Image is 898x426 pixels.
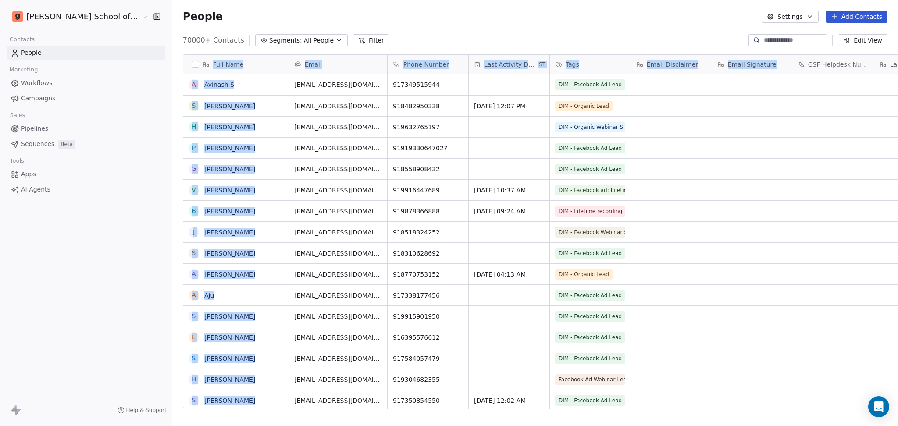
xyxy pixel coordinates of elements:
a: Avinash S [204,81,234,88]
span: DIM - Lifetime recording [555,206,625,217]
span: DIM - Facebook Ad Lead [555,248,625,259]
span: 917350854550 [393,396,463,405]
div: B [192,206,196,216]
button: Add Contacts [826,11,887,23]
a: [PERSON_NAME] [204,271,255,278]
span: Sales [6,109,29,122]
span: Pipelines [21,124,48,133]
span: 919878366888 [393,207,463,216]
span: Workflows [21,78,53,88]
button: Edit View [838,34,887,46]
div: Last Activity DateIST [469,55,549,74]
span: DIM - Facebook Ad Lead [555,353,625,364]
span: People [21,48,42,57]
div: J [193,227,195,237]
span: 918558908432 [393,165,463,174]
span: DIM - Facebook Ad Lead [555,332,625,343]
span: Email [305,60,322,69]
div: Full Name [183,55,289,74]
a: Workflows [7,76,165,90]
span: 70000+ Contacts [183,35,244,46]
span: [DATE] 09:24 AM [474,207,544,216]
span: [EMAIL_ADDRESS][DOMAIN_NAME] [294,333,382,342]
a: AI Agents [7,182,165,197]
div: P [192,143,196,153]
a: Help & Support [118,407,167,414]
span: [EMAIL_ADDRESS][DOMAIN_NAME] [294,270,382,279]
span: Marketing [6,63,42,76]
span: [EMAIL_ADDRESS][DOMAIN_NAME] [294,396,382,405]
a: [PERSON_NAME] [204,103,255,110]
span: [EMAIL_ADDRESS][DOMAIN_NAME] [294,375,382,384]
span: DIM - Organic Webinar Signup Time [555,122,625,132]
span: People [183,10,223,23]
span: AI Agents [21,185,50,194]
span: [PERSON_NAME] School of Finance LLP [26,11,140,22]
span: Beta [58,140,75,149]
div: S [192,248,196,258]
button: [PERSON_NAME] School of Finance LLP [11,9,136,24]
span: [EMAIL_ADDRESS][DOMAIN_NAME] [294,102,382,110]
span: 917584057479 [393,354,463,363]
span: Apps [21,170,36,179]
a: Aju [204,292,214,299]
span: Help & Support [126,407,167,414]
div: V [192,185,196,195]
span: [EMAIL_ADDRESS][DOMAIN_NAME] [294,228,382,237]
a: [PERSON_NAME] [204,187,255,194]
span: DIM - Organic Lead [555,269,613,280]
span: 918770753152 [393,270,463,279]
span: DIM - Facebook Ad Lead [555,395,625,406]
span: [EMAIL_ADDRESS][DOMAIN_NAME] [294,123,382,131]
div: Email Signature [712,55,793,74]
a: [PERSON_NAME] [204,397,255,404]
span: DIM - Facebook Ad Lead [555,79,625,90]
span: Sequences [21,139,54,149]
span: [EMAIL_ADDRESS][DOMAIN_NAME] [294,312,382,321]
span: Last Activity Date [484,60,536,69]
div: Email [289,55,387,74]
span: [EMAIL_ADDRESS][DOMAIN_NAME] [294,354,382,363]
span: 919915901950 [393,312,463,321]
div: A [192,80,196,89]
a: Pipelines [7,121,165,136]
span: [EMAIL_ADDRESS][DOMAIN_NAME] [294,291,382,300]
a: [PERSON_NAME] [204,124,255,131]
span: DIM - Facebook Ad Lead [555,164,625,174]
span: Tags [566,60,579,69]
span: DIM - Facebook Ad Lead [555,143,625,153]
span: IST [538,61,546,68]
button: Settings [762,11,818,23]
a: [PERSON_NAME] [204,334,255,341]
span: Segments: [269,36,302,45]
span: Full Name [213,60,244,69]
a: People [7,46,165,60]
div: Email Disclaimer [631,55,712,74]
div: GSF Helpdesk Number [793,55,874,74]
a: [PERSON_NAME] [204,229,255,236]
span: Contacts [6,33,39,46]
span: 917349515944 [393,80,463,89]
span: DIM - Facebook Webinar Signup Time [555,227,625,238]
span: Email Disclaimer [647,60,698,69]
span: [DATE] 12:07 PM [474,102,544,110]
div: G [191,164,196,174]
button: Filter [353,34,389,46]
span: DIM - Facebook Ad Lead [555,311,625,322]
span: [DATE] 04:13 AM [474,270,544,279]
span: [DATE] 10:37 AM [474,186,544,195]
span: Campaigns [21,94,55,103]
div: grid [183,74,289,409]
div: L [192,333,196,342]
img: Goela%20School%20Logos%20(4).png [12,11,23,22]
span: 916395576612 [393,333,463,342]
span: 918482950338 [393,102,463,110]
span: 918518324252 [393,228,463,237]
div: S [192,396,196,405]
span: Email Signature [728,60,777,69]
span: [EMAIL_ADDRESS][DOMAIN_NAME] [294,80,382,89]
span: Tools [6,154,28,167]
a: [PERSON_NAME] [204,355,255,362]
span: 919304682355 [393,375,463,384]
div: H [192,375,196,384]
